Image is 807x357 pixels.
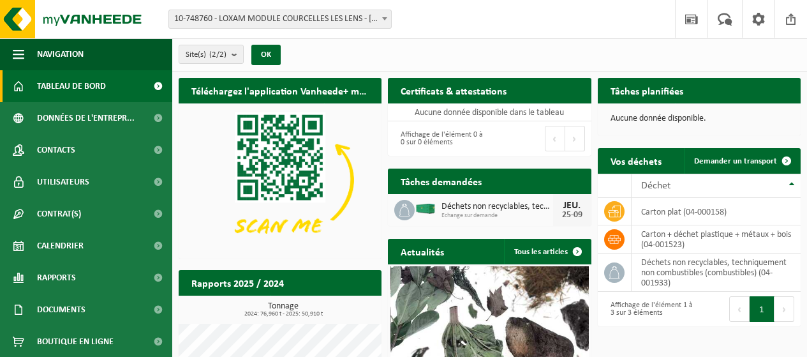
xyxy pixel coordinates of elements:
button: Next [565,126,585,151]
a: Consulter les rapports [270,295,380,321]
a: Tous les articles [504,239,590,264]
span: Demander un transport [694,157,777,165]
button: 1 [750,296,774,322]
span: Utilisateurs [37,166,89,198]
button: Next [774,296,794,322]
p: Aucune donnée disponible. [611,114,788,123]
button: Previous [729,296,750,322]
h2: Téléchargez l'application Vanheede+ maintenant! [179,78,381,103]
a: Demander un transport [684,148,799,174]
span: 10-748760 - LOXAM MODULE COURCELLES LES LENS - COURCELLES LES LENS [169,10,391,28]
h2: Rapports 2025 / 2024 [179,270,297,295]
span: Site(s) [186,45,226,65]
h2: Tâches planifiées [598,78,696,103]
span: Contrat(s) [37,198,81,230]
h2: Tâches demandées [388,169,494,194]
span: Contacts [37,134,75,166]
h2: Vos déchets [598,148,674,173]
div: Affichage de l'élément 1 à 3 sur 3 éléments [604,295,693,323]
button: Previous [545,126,565,151]
td: carton plat (04-000158) [632,198,801,225]
count: (2/2) [209,50,226,59]
span: Rapports [37,262,76,294]
span: 10-748760 - LOXAM MODULE COURCELLES LES LENS - COURCELLES LES LENS [168,10,392,29]
span: Tableau de bord [37,70,106,102]
td: carton + déchet plastique + métaux + bois (04-001523) [632,225,801,254]
span: Déchet [641,181,670,191]
span: Navigation [37,38,84,70]
span: Calendrier [37,230,84,262]
span: Documents [37,294,85,326]
button: OK [251,45,281,65]
td: déchets non recyclables, techniquement non combustibles (combustibles) (04-001933) [632,254,801,292]
div: Affichage de l'élément 0 à 0 sur 0 éléments [394,125,483,153]
img: Download de VHEPlus App [179,103,381,256]
span: 2024: 76,960 t - 2025: 50,910 t [185,311,381,317]
span: Echange sur demande [441,212,552,220]
span: Données de l'entrepr... [37,102,135,134]
h2: Actualités [388,239,457,264]
span: Déchets non recyclables, techniquement non combustibles (combustibles) [441,202,552,212]
td: Aucune donnée disponible dans le tableau [388,103,591,121]
button: Site(s)(2/2) [179,45,244,64]
div: JEU. [559,201,585,211]
img: HK-XC-40-GN-00 [415,203,436,215]
div: 25-09 [559,211,585,220]
h2: Certificats & attestations [388,78,519,103]
h3: Tonnage [185,302,381,317]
